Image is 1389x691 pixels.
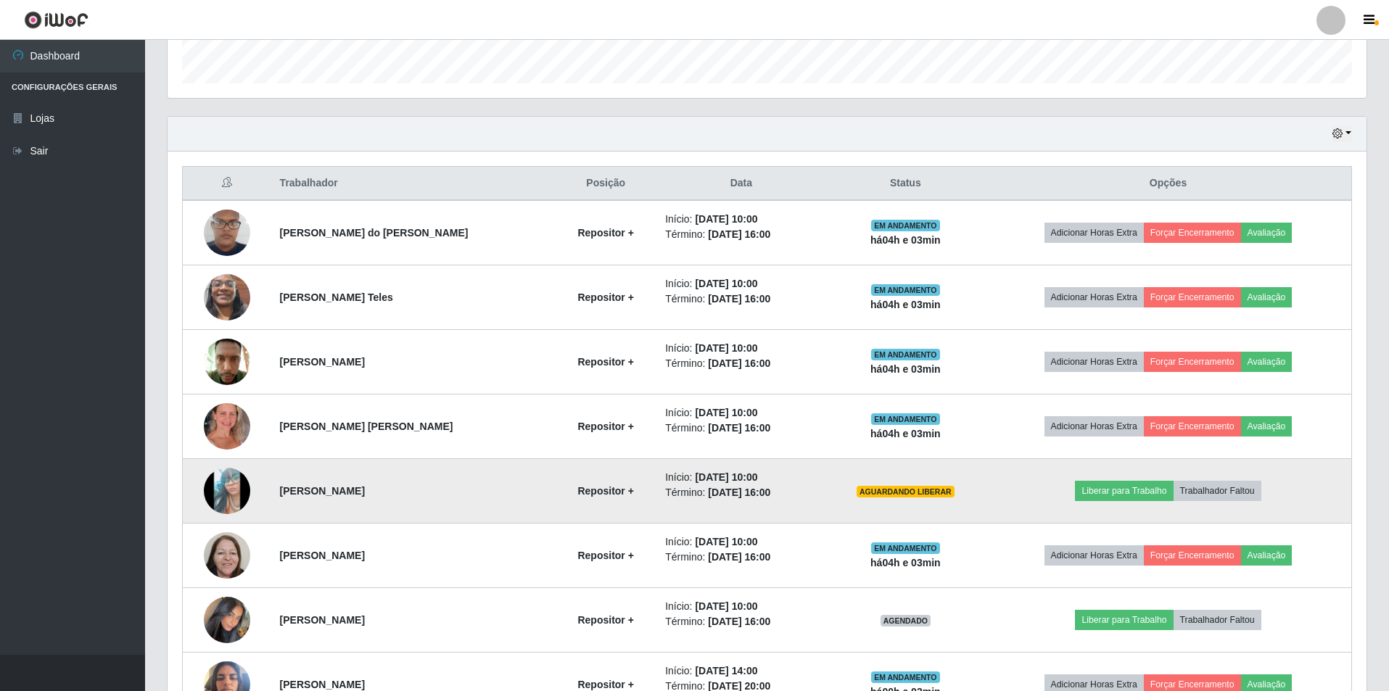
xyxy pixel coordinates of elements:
time: [DATE] 14:00 [695,665,757,676]
span: EM ANDAMENTO [871,220,940,231]
strong: Repositor + [577,485,633,497]
time: [DATE] 16:00 [708,293,770,305]
time: [DATE] 10:00 [695,342,757,354]
strong: [PERSON_NAME] [280,356,365,368]
button: Trabalhador Faltou [1174,481,1261,501]
span: AGUARDANDO LIBERAR [857,486,955,497]
strong: [PERSON_NAME] do [PERSON_NAME] [280,227,469,239]
li: Início: [665,276,817,291]
th: Status [826,167,985,201]
strong: há 04 h e 03 min [870,299,941,310]
img: 1755380382994.jpeg [204,439,250,542]
button: Avaliação [1241,287,1293,307]
strong: [PERSON_NAME] [PERSON_NAME] [280,421,453,432]
strong: há 04 h e 03 min [870,234,941,246]
button: Forçar Encerramento [1144,223,1241,243]
button: Liberar para Trabalho [1075,610,1173,630]
span: EM ANDAMENTO [871,349,940,360]
time: [DATE] 16:00 [708,487,770,498]
li: Término: [665,550,817,565]
li: Término: [665,227,817,242]
span: EM ANDAMENTO [871,413,940,425]
strong: há 04 h e 03 min [870,363,941,375]
time: [DATE] 16:00 [708,422,770,434]
span: EM ANDAMENTO [871,671,940,683]
button: Avaliação [1241,223,1293,243]
img: 1752162056922.jpeg [204,331,250,392]
button: Forçar Encerramento [1144,287,1241,307]
time: [DATE] 10:00 [695,600,757,612]
strong: [PERSON_NAME] [280,485,365,497]
li: Início: [665,212,817,227]
strong: Repositor + [577,356,633,368]
img: 1758126393288.jpeg [204,579,250,661]
strong: Repositor + [577,421,633,432]
img: 1757629806308.jpeg [204,514,250,597]
time: [DATE] 10:00 [695,471,757,483]
button: Forçar Encerramento [1144,545,1241,566]
strong: [PERSON_NAME] [280,614,365,626]
th: Opções [985,167,1352,201]
button: Avaliação [1241,545,1293,566]
time: [DATE] 10:00 [695,213,757,225]
button: Adicionar Horas Extra [1044,545,1144,566]
th: Trabalhador [271,167,556,201]
li: Término: [665,485,817,500]
li: Início: [665,470,817,485]
li: Término: [665,356,817,371]
time: [DATE] 10:00 [695,536,757,547]
th: Posição [555,167,656,201]
strong: Repositor + [577,291,633,303]
button: Avaliação [1241,416,1293,436]
strong: há 04 h e 03 min [870,428,941,439]
button: Forçar Encerramento [1144,352,1241,372]
time: [DATE] 16:00 [708,551,770,563]
strong: Repositor + [577,679,633,690]
span: EM ANDAMENTO [871,542,940,554]
button: Forçar Encerramento [1144,416,1241,436]
img: 1755787551516.jpeg [204,247,250,347]
li: Início: [665,599,817,614]
strong: Repositor + [577,550,633,561]
li: Término: [665,291,817,307]
time: [DATE] 10:00 [695,407,757,418]
strong: [PERSON_NAME] [280,550,365,561]
img: 1753449591002.jpeg [204,385,250,468]
li: Início: [665,663,817,679]
strong: [PERSON_NAME] Teles [280,291,393,303]
li: Término: [665,614,817,629]
li: Início: [665,405,817,421]
button: Adicionar Horas Extra [1044,287,1144,307]
button: Adicionar Horas Extra [1044,416,1144,436]
strong: Repositor + [577,614,633,626]
img: CoreUI Logo [24,11,88,29]
li: Término: [665,421,817,436]
time: [DATE] 16:00 [708,228,770,240]
span: AGENDADO [881,615,931,626]
button: Trabalhador Faltou [1174,610,1261,630]
span: EM ANDAMENTO [871,284,940,296]
button: Avaliação [1241,352,1293,372]
strong: Repositor + [577,227,633,239]
img: 1750291680875.jpeg [204,191,250,274]
time: [DATE] 16:00 [708,357,770,369]
time: [DATE] 10:00 [695,278,757,289]
th: Data [656,167,826,201]
strong: [PERSON_NAME] [280,679,365,690]
button: Adicionar Horas Extra [1044,352,1144,372]
li: Início: [665,534,817,550]
li: Início: [665,341,817,356]
button: Liberar para Trabalho [1075,481,1173,501]
time: [DATE] 16:00 [708,616,770,627]
strong: há 04 h e 03 min [870,557,941,568]
button: Adicionar Horas Extra [1044,223,1144,243]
